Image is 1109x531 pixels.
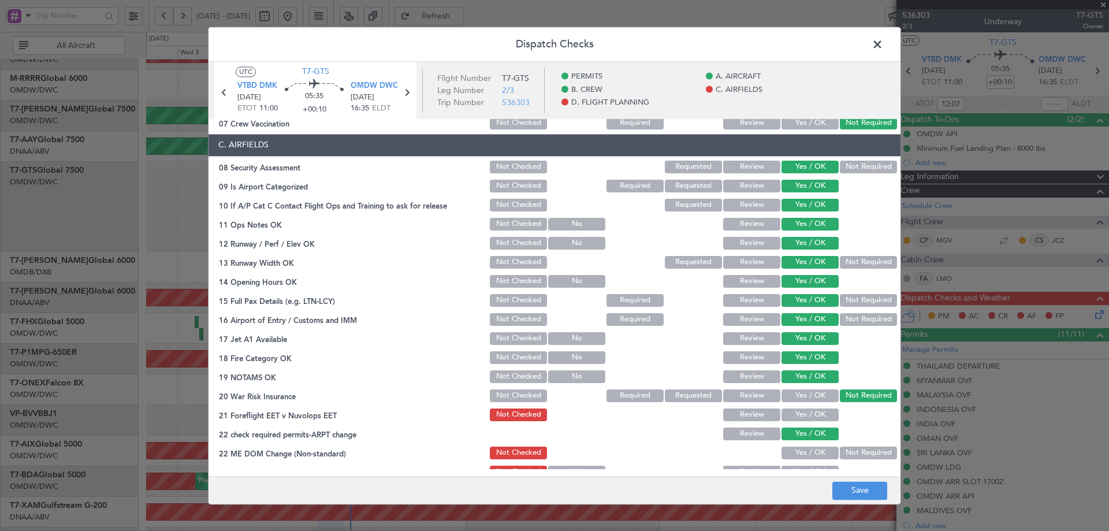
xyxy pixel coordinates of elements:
[840,117,897,129] button: Not Required
[840,389,897,402] button: Not Required
[840,161,897,173] button: Not Required
[840,294,897,307] button: Not Required
[840,447,897,459] button: Not Required
[209,27,900,62] header: Dispatch Checks
[840,256,897,269] button: Not Required
[840,313,897,326] button: Not Required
